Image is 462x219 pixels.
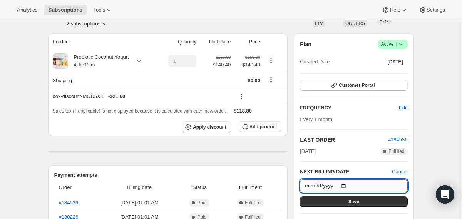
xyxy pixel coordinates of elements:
[48,33,156,50] th: Product
[54,179,101,196] th: Order
[249,124,277,130] span: Add product
[414,5,450,15] button: Settings
[104,184,176,191] span: Billing date
[300,168,392,176] h2: NEXT BILLING DATE
[300,116,332,122] span: Every 1 month
[44,5,87,15] button: Subscriptions
[377,5,412,15] button: Help
[300,136,388,144] h2: LAST ORDER
[199,33,233,50] th: Unit Price
[300,148,316,155] span: [DATE]
[53,93,231,100] div: box-discount-MOU5XK
[53,108,226,114] span: Sales tax (if applicable) is not displayed because it is calculated with each new order.
[388,137,408,143] a: #184536
[48,72,156,89] th: Shipping
[54,171,282,179] h2: Payment attempts
[300,58,330,66] span: Created Date
[300,104,399,112] h2: FREQUENCY
[300,40,311,48] h2: Plan
[265,56,277,65] button: Product actions
[12,5,42,15] button: Analytics
[379,18,389,23] span: AOV
[108,93,125,100] span: - $21.60
[381,40,405,48] span: Active
[388,148,404,154] span: Fulfilled
[390,7,400,13] span: Help
[213,61,231,69] span: $140.40
[182,121,231,133] button: Apply discount
[67,20,109,27] button: Product actions
[394,102,412,114] button: Edit
[245,200,261,206] span: Fulfilled
[392,168,407,176] button: Cancel
[193,124,226,130] span: Apply discount
[348,199,359,205] span: Save
[265,75,277,84] button: Shipping actions
[156,33,199,50] th: Quantity
[436,185,454,204] div: Open Intercom Messenger
[234,108,252,114] span: $118.80
[388,59,403,65] span: [DATE]
[93,7,105,13] span: Tools
[224,184,277,191] span: Fulfillment
[399,104,407,112] span: Edit
[233,33,263,50] th: Price
[53,53,68,69] img: product img
[74,62,96,68] small: 4 Jar Pack
[59,200,79,206] a: #184536
[235,61,260,69] span: $140.40
[300,196,407,207] button: Save
[427,7,445,13] span: Settings
[89,5,117,15] button: Tools
[197,200,206,206] span: Paid
[339,82,375,88] span: Customer Portal
[248,78,261,83] span: $0.00
[48,7,82,13] span: Subscriptions
[68,53,129,69] div: Probiotic Coconut Yogurt
[17,7,37,13] span: Analytics
[104,199,176,207] span: [DATE] · 01:01 AM
[383,56,408,67] button: [DATE]
[239,121,281,132] button: Add product
[180,184,219,191] span: Status
[345,21,365,26] span: ORDERS
[315,21,323,26] span: LTV
[216,55,231,60] small: $156.00
[300,80,407,91] button: Customer Portal
[388,136,408,144] button: #184536
[245,55,260,60] small: $156.00
[395,41,397,47] span: |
